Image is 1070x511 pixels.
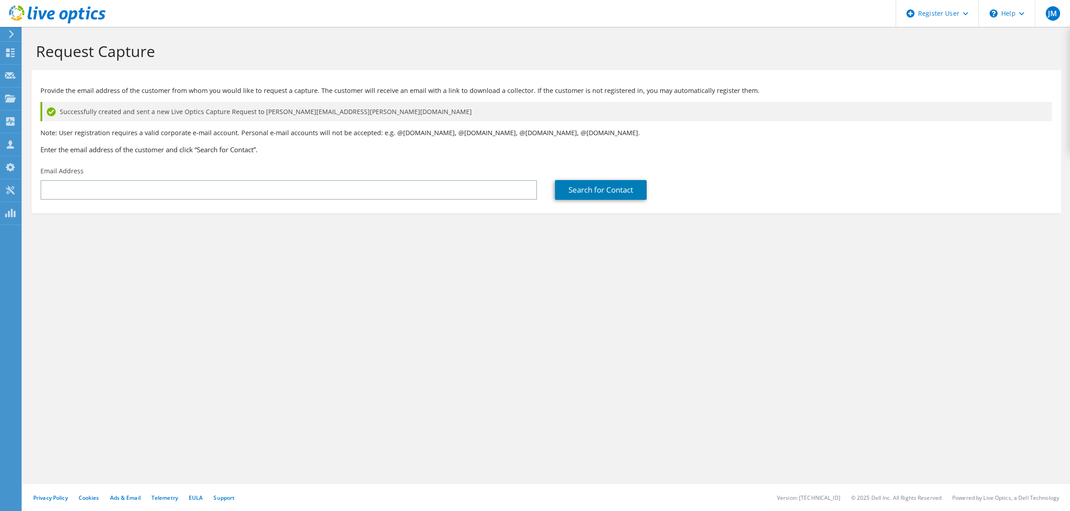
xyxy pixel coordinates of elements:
span: JM [1046,6,1060,21]
a: Search for Contact [555,180,647,200]
a: Ads & Email [110,494,141,502]
span: Successfully created and sent a new Live Optics Capture Request to [PERSON_NAME][EMAIL_ADDRESS][P... [60,107,472,117]
p: Provide the email address of the customer from whom you would like to request a capture. The cust... [40,86,1052,96]
a: Cookies [79,494,99,502]
li: © 2025 Dell Inc. All Rights Reserved [851,494,941,502]
li: Version: [TECHNICAL_ID] [777,494,840,502]
a: EULA [189,494,203,502]
li: Powered by Live Optics, a Dell Technology [952,494,1059,502]
h1: Request Capture [36,42,1052,61]
svg: \n [990,9,998,18]
a: Support [213,494,235,502]
p: Note: User registration requires a valid corporate e-mail account. Personal e-mail accounts will ... [40,128,1052,138]
a: Telemetry [151,494,178,502]
label: Email Address [40,167,84,176]
h3: Enter the email address of the customer and click “Search for Contact”. [40,145,1052,154]
a: Privacy Policy [33,494,68,502]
